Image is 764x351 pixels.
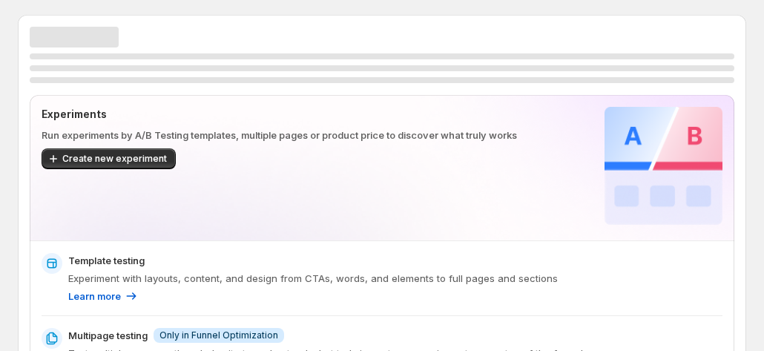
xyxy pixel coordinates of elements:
span: Create new experiment [62,153,167,165]
img: Experiments [605,107,722,225]
p: Run experiments by A/B Testing templates, multiple pages or product price to discover what truly ... [42,128,599,142]
p: Multipage testing [68,328,148,343]
p: Experiments [42,107,599,122]
button: Create new experiment [42,148,176,169]
p: Learn more [68,289,121,304]
p: Template testing [68,253,145,268]
p: Experiment with layouts, content, and design from CTAs, words, and elements to full pages and sec... [68,271,722,286]
a: Learn more [68,289,139,304]
span: Only in Funnel Optimization [159,329,278,341]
